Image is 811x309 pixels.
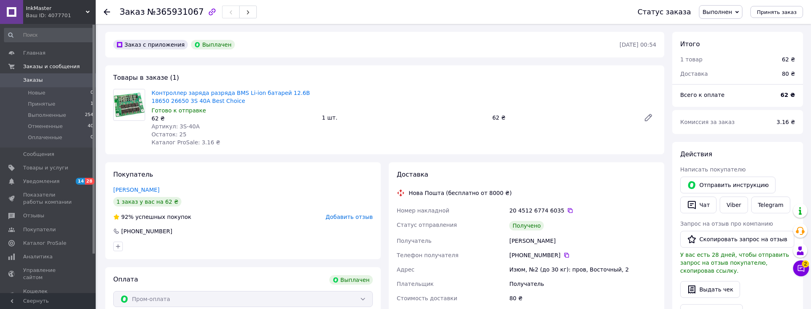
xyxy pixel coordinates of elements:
span: Управление сайтом [23,267,74,281]
span: Запрос на отзыв про компанию [680,220,773,227]
b: 62 ₴ [781,92,795,98]
span: 0 [91,134,93,141]
div: 62 ₴ [152,114,315,122]
div: 62 ₴ [489,112,637,123]
span: 28 [85,178,94,185]
span: Оплаченные [28,134,62,141]
span: Статус отправления [397,222,457,228]
span: 1 товар [680,56,703,63]
div: Ваш ID: 4077701 [26,12,96,19]
span: InkMaster [26,5,86,12]
span: Адрес [397,266,414,273]
div: Нова Пошта (бесплатно от 8000 ₴) [407,189,514,197]
div: 62 ₴ [782,55,795,63]
span: 40 [88,123,93,130]
span: Доставка [680,71,708,77]
div: Изюм, №2 (до 30 кг): пров, Восточный, 2 [508,262,658,277]
span: 14 [76,178,85,185]
div: 80 ₴ [777,65,800,83]
span: Покупатели [23,226,56,233]
span: Покупатель [113,171,153,178]
span: Выполненные [28,112,66,119]
span: Уведомления [23,178,59,185]
button: Скопировать запрос на отзыв [680,231,794,248]
span: Принять заказ [757,9,797,15]
span: Отмененные [28,123,63,130]
span: Добавить отзыв [326,214,373,220]
span: Телефон получателя [397,252,459,258]
a: [PERSON_NAME] [113,187,159,193]
span: У вас есть 28 дней, чтобы отправить запрос на отзыв покупателю, скопировав ссылку. [680,252,789,274]
a: Telegram [751,197,790,213]
span: 254 [85,112,93,119]
span: Выполнен [703,9,732,15]
div: [PHONE_NUMBER] [120,227,173,235]
img: Контроллер заряда разряда BMS Li-ion батарей 12.6В 18650 26650 3S 40A Best Choice [114,93,145,117]
span: Товары и услуги [23,164,68,171]
span: 3.16 ₴ [777,119,795,125]
div: 1 заказ у вас на 62 ₴ [113,197,181,207]
span: Доставка [397,171,428,178]
span: Стоимость доставки [397,295,457,301]
button: Чат [680,197,717,213]
span: №365931067 [147,7,204,17]
span: Итого [680,40,700,48]
a: Контроллер заряда разряда BMS Li-ion батарей 12.6В 18650 26650 3S 40A Best Choice [152,90,310,104]
div: 80 ₴ [508,291,658,305]
span: 1 [91,100,93,108]
span: 0 [91,89,93,96]
span: Новые [28,89,45,96]
span: 92% [121,214,134,220]
button: Отправить инструкцию [680,177,776,193]
span: Комиссия за заказ [680,119,735,125]
input: Поиск [4,28,94,42]
span: Плательщик [397,281,434,287]
div: Получатель [508,277,658,291]
div: 20 4512 6774 6035 [509,207,656,215]
span: Артикул: 3S-40A [152,123,200,130]
button: Выдать чек [680,281,740,298]
span: Отзывы [23,212,44,219]
span: Остаток: 25 [152,131,187,138]
span: Готово к отправке [152,107,206,114]
a: Viber [720,197,748,213]
span: Принятые [28,100,55,108]
div: Выплачен [329,275,373,285]
span: Сообщения [23,151,54,158]
span: Каталог ProSale [23,240,66,247]
div: успешных покупок [113,213,191,221]
div: Получено [509,221,544,230]
span: Действия [680,150,712,158]
div: [PHONE_NUMBER] [509,251,656,259]
span: Заказ [120,7,145,17]
span: 2 [802,260,809,268]
div: Вернуться назад [104,8,110,16]
time: [DATE] 00:54 [620,41,656,48]
span: Аналитика [23,253,53,260]
button: Чат с покупателем2 [793,260,809,276]
span: Каталог ProSale: 3.16 ₴ [152,139,220,146]
div: Выплачен [191,40,234,49]
span: Товары в заказе (1) [113,74,179,81]
span: Получатель [397,238,431,244]
span: Заказы и сообщения [23,63,80,70]
span: Кошелек компании [23,288,74,302]
span: Показатели работы компании [23,191,74,206]
span: Заказы [23,77,43,84]
button: Принять заказ [750,6,803,18]
div: Заказ с приложения [113,40,188,49]
span: Всего к оплате [680,92,724,98]
span: Оплата [113,276,138,283]
div: Статус заказа [638,8,691,16]
span: Главная [23,49,45,57]
span: Номер накладной [397,207,449,214]
div: [PERSON_NAME] [508,234,658,248]
div: 1 шт. [319,112,489,123]
a: Редактировать [640,110,656,126]
span: Написать покупателю [680,166,746,173]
